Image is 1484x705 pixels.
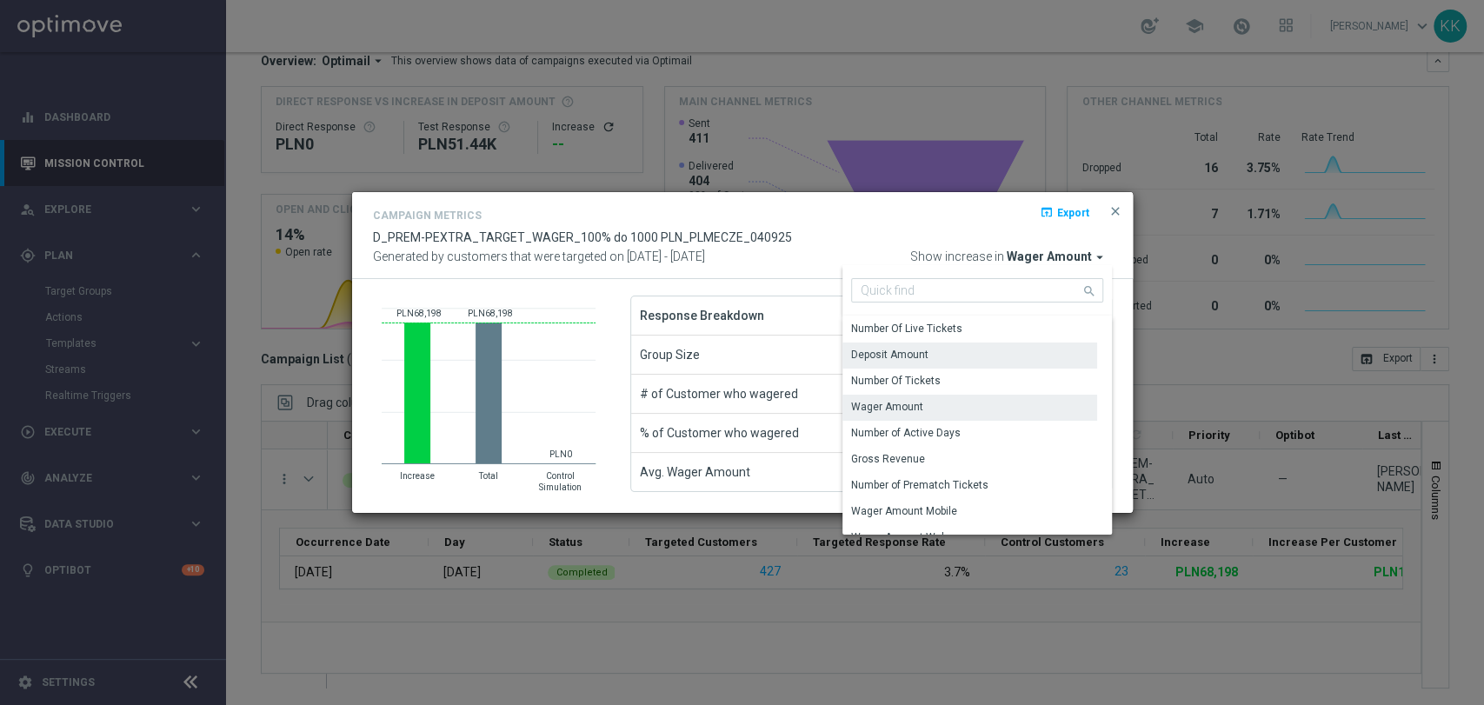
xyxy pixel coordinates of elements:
[851,399,923,415] div: Wager Amount
[538,471,581,492] text: Control Simulation
[851,529,947,545] div: Wager Amount Web
[640,375,798,413] span: # of Customer who wagered
[851,347,928,362] div: Deposit Amount
[851,503,957,519] div: Wager Amount Mobile
[1057,207,1089,219] span: Export
[1092,249,1108,265] i: arrow_drop_down
[468,309,513,318] text: PLN68,198
[842,316,1097,343] div: Press SPACE to select this row.
[842,473,1097,499] div: Press SPACE to select this row.
[842,395,1097,421] div: Press SPACE to deselect this row.
[373,210,482,222] h4: Campaign Metrics
[1007,249,1092,265] span: Wager Amount
[1108,204,1122,218] span: close
[1040,205,1054,219] i: open_in_browser
[842,499,1097,525] div: Press SPACE to select this row.
[851,425,961,441] div: Number of Active Days
[842,369,1097,395] div: Press SPACE to select this row.
[851,373,941,389] div: Number Of Tickets
[842,447,1097,473] div: Press SPACE to select this row.
[842,421,1097,447] div: Press SPACE to select this row.
[640,336,700,374] span: Group Size
[910,249,1004,265] span: Show increase in
[400,471,435,481] text: Increase
[851,477,988,493] div: Number of Prematch Tickets
[1082,280,1098,299] i: search
[627,249,705,263] span: [DATE] - [DATE]
[842,525,1097,551] div: Press SPACE to select this row.
[640,453,750,491] span: Avg. Wager Amount
[851,278,1103,303] input: Quick find
[640,414,799,452] span: % of Customer who wagered
[851,321,962,336] div: Number Of Live Tickets
[1007,249,1112,265] button: Wager Amount arrow_drop_down
[478,471,498,481] text: Total
[640,296,764,335] span: Response Breakdown
[1038,202,1091,223] button: open_in_browser Export
[851,451,925,467] div: Gross Revenue
[842,343,1097,369] div: Press SPACE to select this row.
[373,230,792,244] span: D_PREM-PEXTRA_TARGET_WAGER_100% do 1000 PLN_PLMECZE_040925
[396,309,442,318] text: PLN68,198
[549,449,572,459] text: PLN0
[373,249,624,263] span: Generated by customers that were targeted on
